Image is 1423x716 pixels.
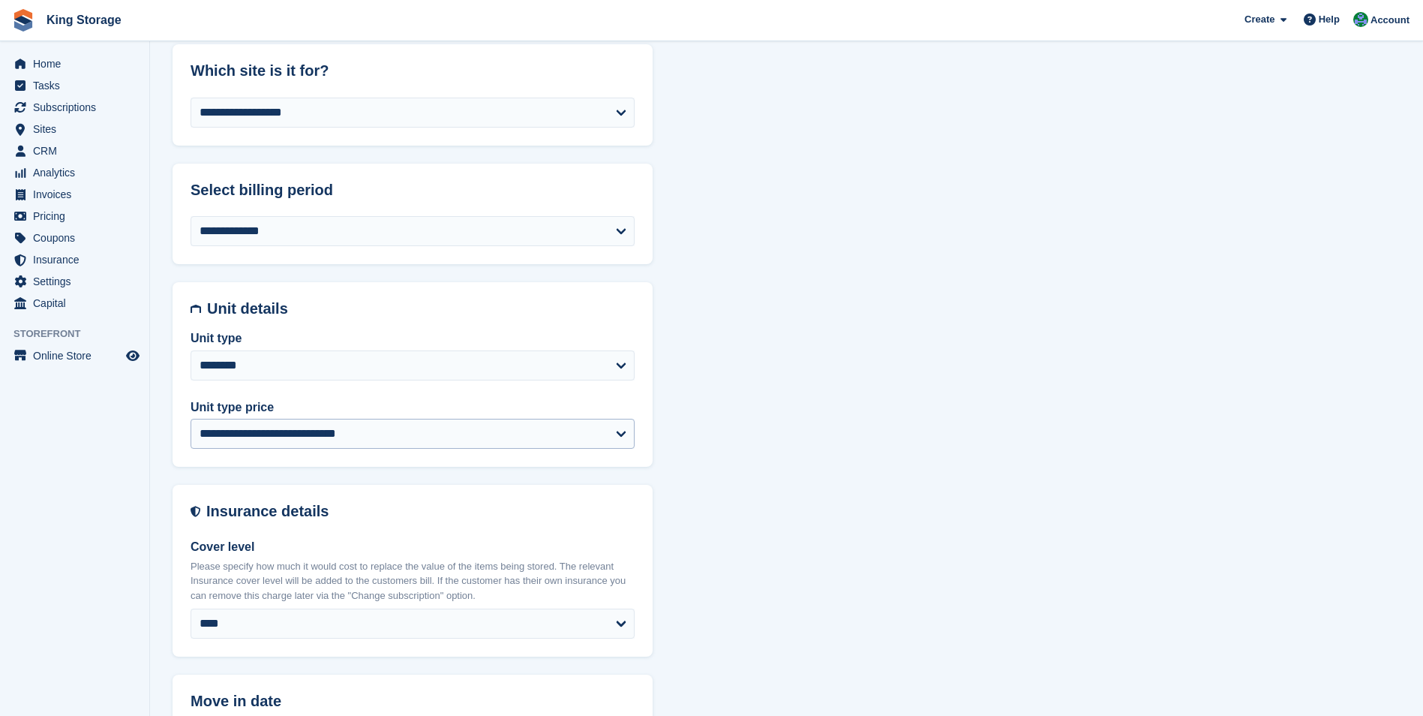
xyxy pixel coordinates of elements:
a: menu [8,97,142,118]
span: Online Store [33,345,123,366]
a: menu [8,162,142,183]
span: Help [1319,12,1340,27]
a: menu [8,53,142,74]
span: Pricing [33,206,123,227]
a: menu [8,75,142,96]
a: menu [8,227,142,248]
img: insurance-details-icon-731ffda60807649b61249b889ba3c5e2b5c27d34e2e1fb37a309f0fde93ff34a.svg [191,503,200,520]
a: menu [8,140,142,161]
h2: Insurance details [206,503,635,520]
h2: Select billing period [191,182,635,199]
span: Home [33,53,123,74]
span: Account [1370,13,1409,28]
a: menu [8,184,142,205]
span: Sites [33,119,123,140]
a: menu [8,345,142,366]
a: menu [8,119,142,140]
h2: Move in date [191,693,635,710]
p: Please specify how much it would cost to replace the value of the items being stored. The relevan... [191,559,635,603]
a: menu [8,271,142,292]
span: Settings [33,271,123,292]
a: menu [8,249,142,270]
span: CRM [33,140,123,161]
a: menu [8,293,142,314]
img: stora-icon-8386f47178a22dfd0bd8f6a31ec36ba5ce8667c1dd55bd0f319d3a0aa187defe.svg [12,9,35,32]
a: King Storage [41,8,128,32]
h2: Which site is it for? [191,62,635,80]
img: John King [1353,12,1368,27]
span: Subscriptions [33,97,123,118]
label: Unit type price [191,399,635,417]
img: unit-details-icon-595b0c5c156355b767ba7b61e002efae458ec76ed5ec05730b8e856ff9ea34a9.svg [191,300,201,317]
a: Preview store [124,347,142,365]
span: Tasks [33,75,123,96]
span: Capital [33,293,123,314]
a: menu [8,206,142,227]
h2: Unit details [207,300,635,317]
label: Cover level [191,538,635,556]
span: Insurance [33,249,123,270]
span: Create [1244,12,1274,27]
label: Unit type [191,329,635,347]
span: Analytics [33,162,123,183]
span: Coupons [33,227,123,248]
span: Storefront [14,326,149,341]
span: Invoices [33,184,123,205]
